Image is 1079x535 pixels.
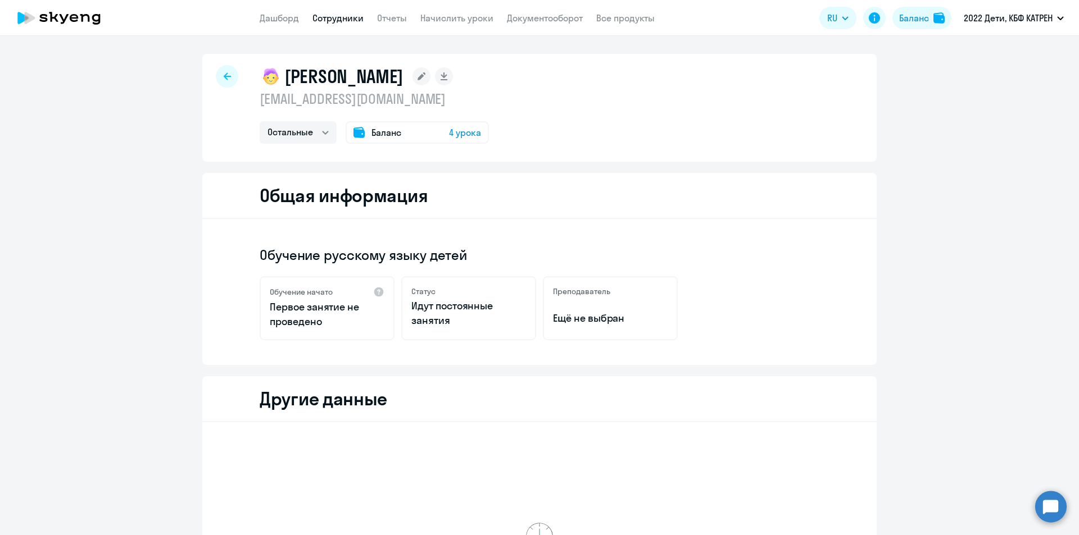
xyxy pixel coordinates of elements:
[449,126,481,139] span: 4 урока
[596,12,655,24] a: Все продукты
[377,12,407,24] a: Отчеты
[411,299,526,328] p: Идут постоянные занятия
[553,286,610,296] h5: Преподаватель
[371,126,401,139] span: Баланс
[260,12,299,24] a: Дашборд
[892,7,951,29] button: Балансbalance
[819,7,856,29] button: RU
[411,286,436,296] h5: Статус
[260,184,428,207] h2: Общая информация
[284,65,404,88] h1: [PERSON_NAME]
[260,246,467,264] span: Обучение русскому языку детей
[270,300,384,329] p: Первое занятие не проведено
[260,90,489,108] p: [EMAIL_ADDRESS][DOMAIN_NAME]
[933,12,945,24] img: balance
[312,12,364,24] a: Сотрудники
[270,287,333,297] h5: Обучение начато
[260,387,387,410] h2: Другие данные
[958,4,1069,31] button: 2022 Дети, КБФ КАТРЕН
[899,11,929,25] div: Баланс
[827,11,837,25] span: RU
[964,11,1053,25] p: 2022 Дети, КБФ КАТРЕН
[553,311,668,326] p: Ещё не выбран
[420,12,493,24] a: Начислить уроки
[507,12,583,24] a: Документооборот
[260,65,282,88] img: child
